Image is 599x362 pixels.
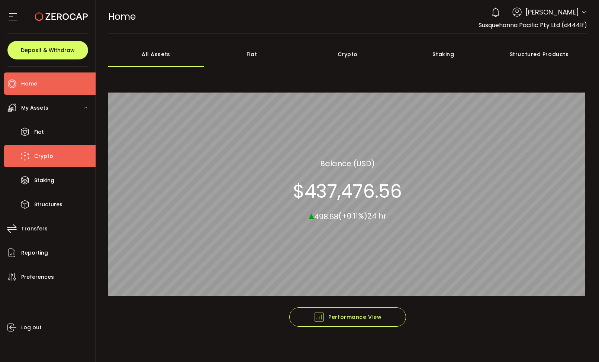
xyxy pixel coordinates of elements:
[491,41,587,67] div: Structured Products
[562,326,599,362] iframe: Chat Widget
[320,158,375,169] section: Balance (USD)
[479,21,587,29] span: Susquehanna Pacific Pty Ltd (d4441f)
[525,7,579,17] span: [PERSON_NAME]
[300,41,396,67] div: Crypto
[21,248,48,258] span: Reporting
[21,103,48,113] span: My Assets
[7,41,88,59] button: Deposit & Withdraw
[289,307,406,327] button: Performance View
[367,211,386,221] span: 24 hr
[108,10,136,23] span: Home
[338,211,367,221] span: (+0.11%)
[293,180,402,202] section: $437,476.56
[34,151,53,162] span: Crypto
[204,41,300,67] div: Fiat
[313,311,381,323] span: Performance View
[396,41,492,67] div: Staking
[314,211,338,222] span: 498.68
[21,322,42,333] span: Log out
[21,48,75,53] span: Deposit & Withdraw
[34,127,44,138] span: Fiat
[21,272,54,282] span: Preferences
[21,78,37,89] span: Home
[309,207,314,223] span: ▴
[21,223,48,234] span: Transfers
[108,41,204,67] div: All Assets
[34,175,54,186] span: Staking
[34,199,62,210] span: Structures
